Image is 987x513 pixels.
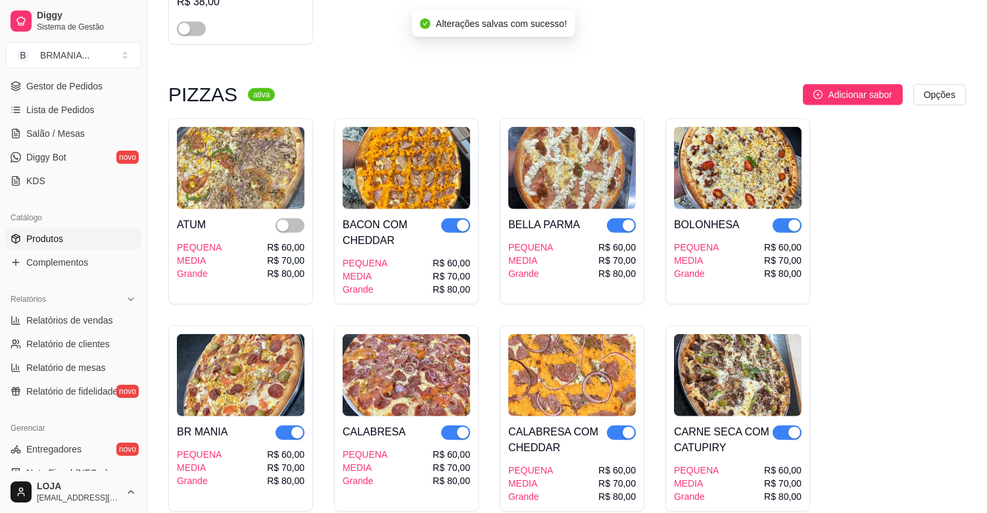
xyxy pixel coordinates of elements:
[508,254,553,267] div: MEDIA
[803,84,902,105] button: Adicionar sabor
[248,88,275,101] sup: ativa
[598,241,636,254] div: R$ 60,00
[924,87,955,102] span: Opções
[267,448,304,461] div: R$ 60,00
[26,385,118,398] span: Relatório de fidelidade
[764,477,802,490] div: R$ 70,00
[913,84,966,105] button: Opções
[674,217,740,233] div: BOLONHESA
[177,127,304,209] img: product-image
[433,474,470,487] div: R$ 80,00
[508,241,553,254] div: PEQUENA
[764,464,802,477] div: R$ 60,00
[37,10,136,22] span: Diggy
[26,361,106,374] span: Relatório de mesas
[5,357,141,378] a: Relatório de mesas
[343,461,387,474] div: MEDIA
[433,256,470,270] div: R$ 60,00
[674,490,719,503] div: Grande
[5,418,141,439] div: Gerenciar
[764,490,802,503] div: R$ 80,00
[433,283,470,296] div: R$ 80,00
[436,18,567,29] span: Alterações salvas com sucesso!
[598,477,636,490] div: R$ 70,00
[26,232,63,245] span: Produtos
[508,127,636,209] img: product-image
[433,270,470,283] div: R$ 70,00
[26,174,45,187] span: KDS
[37,481,120,493] span: LOJA
[5,147,141,168] a: Diggy Botnovo
[5,42,141,68] button: Select a team
[5,381,141,402] a: Relatório de fidelidadenovo
[168,87,237,103] h3: PIZZAS
[177,254,222,267] div: MEDIA
[343,448,387,461] div: PEQUENA
[5,170,141,191] a: KDS
[5,476,141,508] button: LOJA[EMAIL_ADDRESS][DOMAIN_NAME]
[267,267,304,280] div: R$ 80,00
[267,474,304,487] div: R$ 80,00
[764,267,802,280] div: R$ 80,00
[508,424,607,456] div: CALABRESA COM CHEDDAR
[26,151,66,164] span: Diggy Bot
[26,256,88,269] span: Complementos
[674,464,719,477] div: PEQUENA
[5,5,141,37] a: DiggySistema de Gestão
[508,464,553,477] div: PEQUENA
[343,256,387,270] div: PEQUENA
[508,477,553,490] div: MEDIA
[177,267,222,280] div: Grande
[5,207,141,228] div: Catálogo
[674,477,719,490] div: MEDIA
[343,424,406,440] div: CALABRESA
[177,424,228,440] div: BR MANIA
[5,228,141,249] a: Produtos
[37,22,136,32] span: Sistema de Gestão
[674,241,719,254] div: PEQUENA
[343,334,470,416] img: product-image
[508,334,636,416] img: product-image
[5,99,141,120] a: Lista de Pedidos
[5,310,141,331] a: Relatórios de vendas
[26,80,103,93] span: Gestor de Pedidos
[813,90,823,99] span: plus-circle
[177,461,222,474] div: MEDIA
[11,294,46,305] span: Relatórios
[26,443,82,456] span: Entregadores
[420,18,431,29] span: check-circle
[343,283,387,296] div: Grande
[508,490,553,503] div: Grande
[37,493,120,503] span: [EMAIL_ADDRESS][DOMAIN_NAME]
[674,267,719,280] div: Grande
[177,217,206,233] div: ATUM
[828,87,892,102] span: Adicionar sabor
[508,217,580,233] div: BELLA PARMA
[26,337,110,351] span: Relatório de clientes
[674,424,773,456] div: CARNE SECA COM CATUPIRY
[5,333,141,354] a: Relatório de clientes
[343,217,441,249] div: BACON COM CHEDDAR
[177,448,222,461] div: PEQUENA
[674,334,802,416] img: product-image
[433,448,470,461] div: R$ 60,00
[5,252,141,273] a: Complementos
[16,49,30,62] span: B
[343,474,387,487] div: Grande
[674,254,719,267] div: MEDIA
[764,241,802,254] div: R$ 60,00
[267,254,304,267] div: R$ 70,00
[177,474,222,487] div: Grande
[26,466,108,479] span: Nota Fiscal (NFC-e)
[267,461,304,474] div: R$ 70,00
[177,334,304,416] img: product-image
[177,241,222,254] div: PEQUENA
[598,490,636,503] div: R$ 80,00
[598,267,636,280] div: R$ 80,00
[5,123,141,144] a: Salão / Mesas
[343,270,387,283] div: MEDIA
[26,103,95,116] span: Lista de Pedidos
[5,462,141,483] a: Nota Fiscal (NFC-e)
[5,76,141,97] a: Gestor de Pedidos
[433,461,470,474] div: R$ 70,00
